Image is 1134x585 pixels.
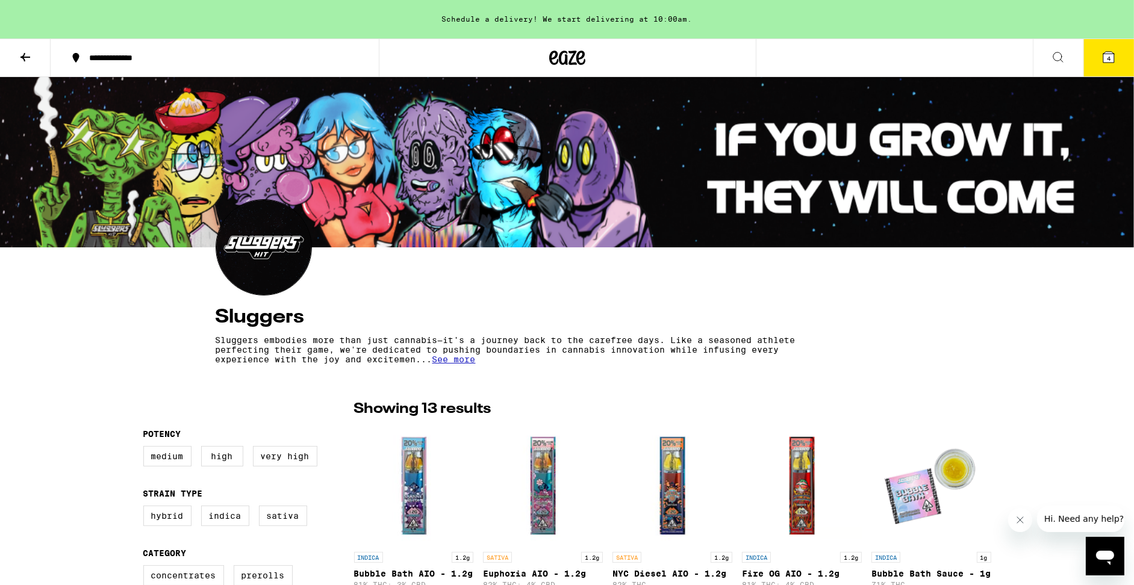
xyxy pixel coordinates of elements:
[1008,508,1032,532] iframe: Close message
[581,552,603,563] p: 1.2g
[143,489,203,498] legend: Strain Type
[1083,39,1134,76] button: 4
[871,426,991,546] img: Sluggers - Bubble Bath Sauce - 1g
[871,552,900,563] p: INDICA
[483,426,603,546] img: Sluggers - Euphoria AIO - 1.2g
[201,446,243,466] label: High
[840,552,862,563] p: 1.2g
[742,426,862,546] img: Sluggers - Fire OG AIO - 1.2g
[259,506,307,526] label: Sativa
[354,569,474,578] p: Bubble Bath AIO - 1.2g
[452,552,473,563] p: 1.2g
[612,552,641,563] p: SATIVA
[143,429,181,439] legend: Potency
[354,552,383,563] p: INDICA
[354,426,474,546] img: Sluggers - Bubble Bath AIO - 1.2g
[483,569,603,578] p: Euphoria AIO - 1.2g
[216,200,311,295] img: Sluggers logo
[1037,506,1124,532] iframe: Message from company
[742,552,771,563] p: INDICA
[432,354,476,364] span: See more
[143,446,192,466] label: Medium
[143,506,192,526] label: Hybrid
[143,548,187,558] legend: Category
[216,335,813,364] p: Sluggers embodies more than just cannabis—it's a journey back to the carefree days. Like a season...
[612,569,732,578] p: NYC Diesel AIO - 1.2g
[977,552,991,563] p: 1g
[201,506,249,526] label: Indica
[253,446,317,466] label: Very High
[216,308,919,327] h4: Sluggers
[1107,55,1111,62] span: 4
[871,569,991,578] p: Bubble Bath Sauce - 1g
[742,569,862,578] p: Fire OG AIO - 1.2g
[612,426,732,546] img: Sluggers - NYC Diesel AIO - 1.2g
[483,552,512,563] p: SATIVA
[354,399,491,419] p: Showing 13 results
[1086,537,1124,575] iframe: Button to launch messaging window
[711,552,732,563] p: 1.2g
